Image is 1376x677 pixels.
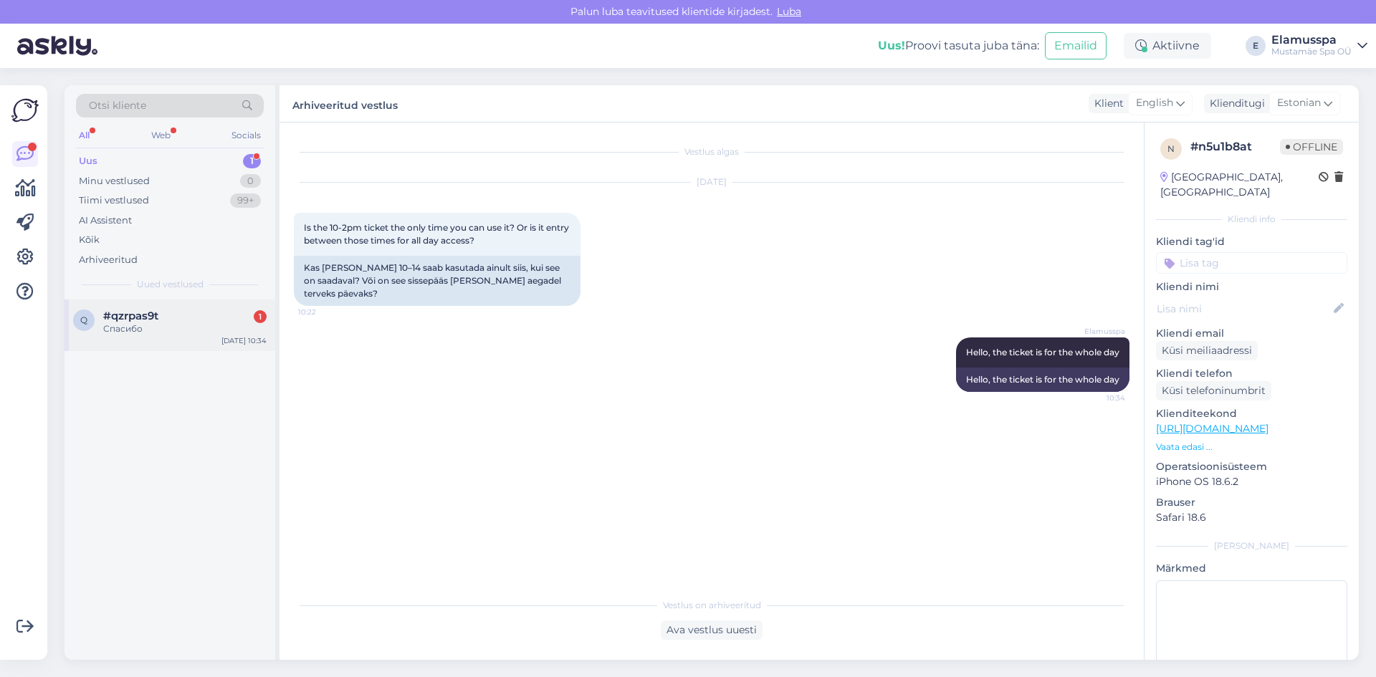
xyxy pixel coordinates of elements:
[966,347,1119,357] span: Hello, the ticket is for the whole day
[773,5,806,18] span: Luba
[79,193,149,208] div: Tiimi vestlused
[1156,213,1347,226] div: Kliendi info
[1156,279,1347,294] p: Kliendi nimi
[1277,95,1321,111] span: Estonian
[229,126,264,145] div: Socials
[1124,33,1211,59] div: Aktiivne
[11,97,39,124] img: Askly Logo
[1156,381,1271,400] div: Küsi telefoninumbrit
[103,309,158,322] span: #qzrpas9t
[243,154,261,168] div: 1
[292,94,398,113] label: Arhiveeritud vestlus
[230,193,261,208] div: 99+
[294,176,1129,188] div: [DATE]
[956,368,1129,392] div: Hello, the ticket is for the whole day
[240,174,261,188] div: 0
[79,233,100,247] div: Kõik
[1271,46,1352,57] div: Mustamäe Spa OÜ
[79,253,138,267] div: Arhiveeritud
[1136,95,1173,111] span: English
[1089,96,1124,111] div: Klient
[1246,36,1266,56] div: E
[878,39,905,52] b: Uus!
[1190,138,1280,155] div: # n5u1b8at
[1204,96,1265,111] div: Klienditugi
[89,98,146,113] span: Otsi kliente
[148,126,173,145] div: Web
[1156,406,1347,421] p: Klienditeekond
[1045,32,1107,59] button: Emailid
[137,278,204,291] span: Uued vestlused
[1156,495,1347,510] p: Brauser
[1156,510,1347,525] p: Safari 18.6
[254,310,267,323] div: 1
[79,174,150,188] div: Minu vestlused
[294,256,580,306] div: Kas [PERSON_NAME] 10–14 saab kasutada ainult siis, kui see on saadaval? Või on see sissepääs [PER...
[1156,234,1347,249] p: Kliendi tag'id
[1071,326,1125,337] span: Elamusspa
[79,154,97,168] div: Uus
[1157,301,1331,317] input: Lisa nimi
[1156,422,1268,435] a: [URL][DOMAIN_NAME]
[1156,366,1347,381] p: Kliendi telefon
[76,126,92,145] div: All
[1156,341,1258,360] div: Küsi meiliaadressi
[103,322,267,335] div: Спасибо
[298,307,352,317] span: 10:22
[878,37,1039,54] div: Proovi tasuta juba täna:
[1167,143,1175,154] span: n
[1156,474,1347,489] p: iPhone OS 18.6.2
[221,335,267,346] div: [DATE] 10:34
[1271,34,1367,57] a: ElamusspaMustamäe Spa OÜ
[294,145,1129,158] div: Vestlus algas
[1156,441,1347,453] p: Vaata edasi ...
[1156,561,1347,576] p: Märkmed
[1156,539,1347,552] div: [PERSON_NAME]
[1160,170,1319,200] div: [GEOGRAPHIC_DATA], [GEOGRAPHIC_DATA]
[1156,326,1347,341] p: Kliendi email
[1156,459,1347,474] p: Operatsioonisüsteem
[663,599,761,612] span: Vestlus on arhiveeritud
[79,213,132,228] div: AI Assistent
[661,620,763,640] div: Ava vestlus uuesti
[80,315,87,325] span: q
[1271,34,1352,46] div: Elamusspa
[1280,139,1343,155] span: Offline
[1156,252,1347,274] input: Lisa tag
[1071,393,1125,403] span: 10:34
[304,222,571,246] span: Is the 10-2pm ticket the only time you can use it? Or is it entry between those times for all day...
